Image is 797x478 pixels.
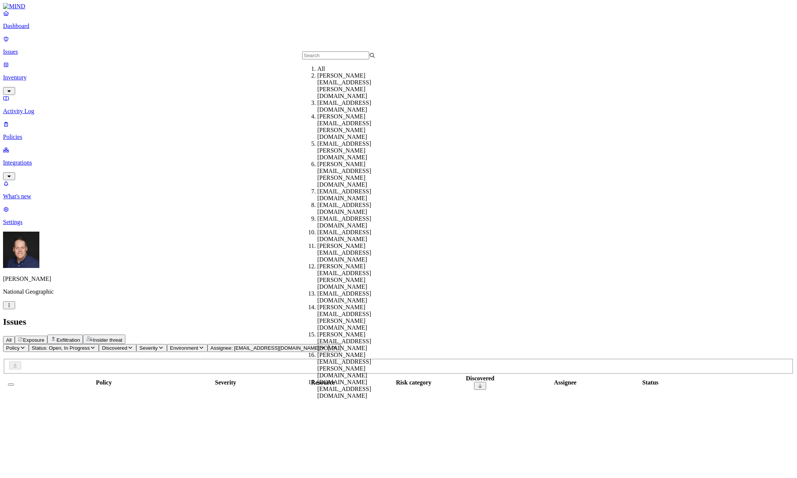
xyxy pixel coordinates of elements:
p: Integrations [3,159,794,166]
p: Activity Log [3,108,794,115]
p: Inventory [3,74,794,81]
div: [PERSON_NAME][EMAIL_ADDRESS][PERSON_NAME][DOMAIN_NAME] [317,161,390,188]
div: [EMAIL_ADDRESS][DOMAIN_NAME] [317,100,390,113]
span: Insider threat [93,337,122,343]
a: Integrations [3,146,794,179]
div: All [317,65,390,72]
div: [EMAIL_ADDRESS][DOMAIN_NAME] [317,229,390,243]
div: [DOMAIN_NAME][EMAIL_ADDRESS][DOMAIN_NAME] [317,379,390,399]
a: Inventory [3,61,794,94]
div: Status [615,379,686,386]
div: [EMAIL_ADDRESS][PERSON_NAME][DOMAIN_NAME] [317,140,390,161]
div: Resource [263,379,383,386]
span: Severity [139,345,158,351]
a: Policies [3,121,794,140]
div: [EMAIL_ADDRESS][DOMAIN_NAME] [317,215,390,229]
img: MIND [3,3,25,10]
div: [PERSON_NAME][EMAIL_ADDRESS][DOMAIN_NAME] [317,331,390,352]
p: Issues [3,48,794,55]
span: All [6,337,12,343]
div: [PERSON_NAME][EMAIL_ADDRESS][PERSON_NAME][DOMAIN_NAME] [317,352,390,379]
span: Status: Open, In Progress [32,345,90,351]
p: National Geographic [3,288,794,295]
div: [PERSON_NAME][EMAIL_ADDRESS][PERSON_NAME][DOMAIN_NAME] [317,72,390,100]
div: [PERSON_NAME][EMAIL_ADDRESS][PERSON_NAME][DOMAIN_NAME] [317,113,390,140]
button: Select all [8,383,14,386]
img: Mark DeCarlo [3,232,39,268]
div: Severity [190,379,261,386]
div: [EMAIL_ADDRESS][DOMAIN_NAME] [317,188,390,202]
div: [EMAIL_ADDRESS][DOMAIN_NAME] [317,202,390,215]
span: Environment [170,345,198,351]
div: Assignee [517,379,613,386]
div: Risk category [385,379,443,386]
span: Assignee: [EMAIL_ADDRESS][DOMAIN_NAME] [211,345,320,351]
span: Exposure [23,337,44,343]
p: Dashboard [3,23,794,30]
p: [PERSON_NAME] [3,276,794,282]
a: MIND [3,3,794,10]
h2: Issues [3,317,794,327]
span: Policy [6,345,20,351]
div: Policy [19,379,188,386]
div: [PERSON_NAME][EMAIL_ADDRESS][DOMAIN_NAME] [317,243,390,263]
p: Policies [3,134,794,140]
input: Search [302,51,369,59]
a: Dashboard [3,10,794,30]
p: What's new [3,193,794,200]
div: Discovered [445,375,516,382]
a: What's new [3,180,794,200]
a: Activity Log [3,95,794,115]
div: [PERSON_NAME][EMAIL_ADDRESS][PERSON_NAME][DOMAIN_NAME] [317,304,390,331]
p: Settings [3,219,794,226]
a: Settings [3,206,794,226]
div: [PERSON_NAME][EMAIL_ADDRESS][PERSON_NAME][DOMAIN_NAME] [317,263,390,290]
span: Exfiltration [56,337,80,343]
a: Issues [3,36,794,55]
span: Discovered [102,345,127,351]
div: [EMAIL_ADDRESS][DOMAIN_NAME] [317,290,390,304]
